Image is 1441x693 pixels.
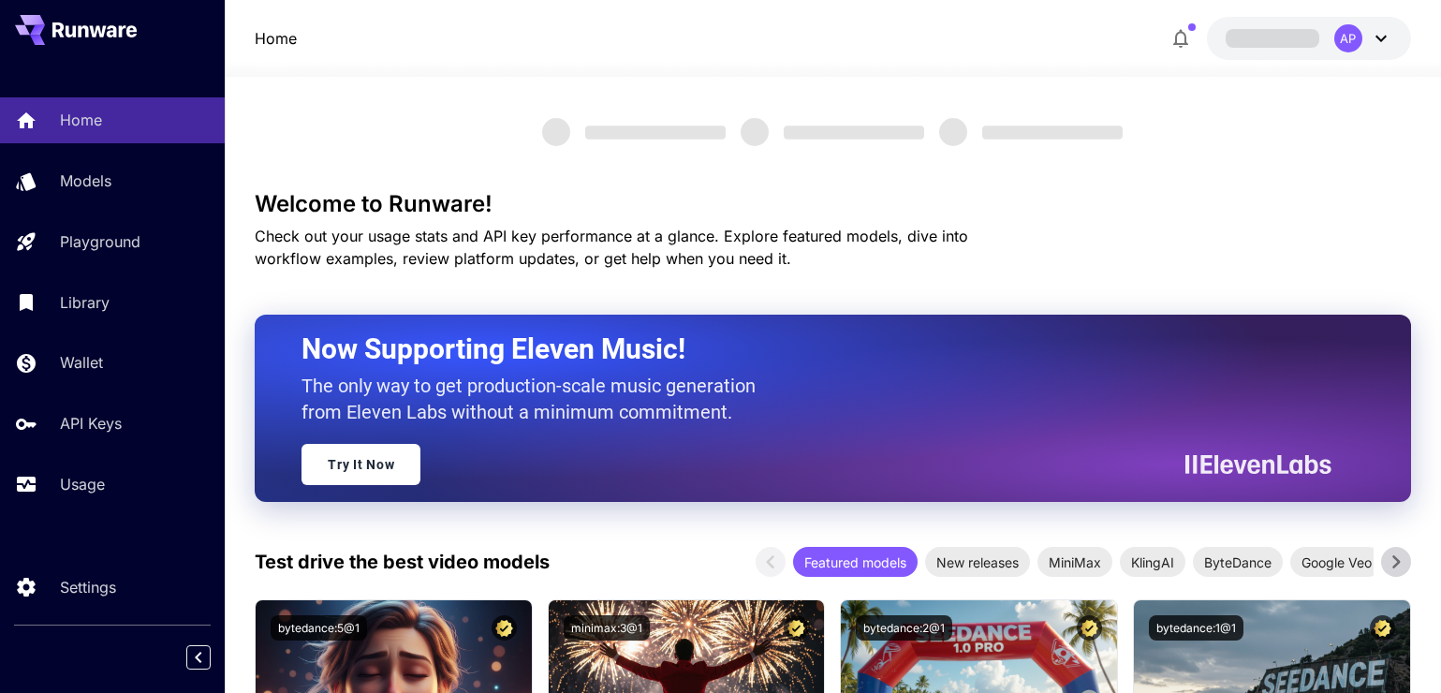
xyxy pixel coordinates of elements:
div: Google Veo [1290,547,1383,577]
a: Try It Now [301,444,420,485]
p: Settings [60,576,116,598]
div: ByteDance [1193,547,1283,577]
h2: Now Supporting Eleven Music! [301,332,1316,367]
button: minimax:3@1 [564,615,650,641]
p: Models [60,170,111,192]
button: Certified Model – Vetted for best performance and includes a commercial license. [1370,615,1395,641]
button: Certified Model – Vetted for best performance and includes a commercial license. [784,615,809,641]
div: New releases [925,547,1030,577]
span: MiniMax [1037,553,1112,572]
span: KlingAI [1120,553,1185,572]
span: Check out your usage stats and API key performance at a glance. Explore featured models, dive int... [255,227,968,268]
div: Collapse sidebar [200,641,225,674]
a: Home [255,27,297,50]
button: Certified Model – Vetted for best performance and includes a commercial license. [492,615,517,641]
div: AP [1334,24,1362,52]
p: API Keys [60,412,122,435]
button: bytedance:2@1 [856,615,952,641]
span: ByteDance [1193,553,1283,572]
p: Library [60,291,110,314]
p: Playground [60,230,140,253]
button: Collapse sidebar [186,645,211,670]
button: bytedance:5@1 [271,615,367,641]
p: Test drive the best video models [255,548,550,576]
span: Featured models [793,553,918,572]
button: bytedance:1@1 [1149,615,1243,641]
span: Google Veo [1290,553,1383,572]
h3: Welcome to Runware! [255,191,1410,217]
div: KlingAI [1120,547,1185,577]
p: Home [60,109,102,131]
div: Featured models [793,547,918,577]
div: MiniMax [1037,547,1112,577]
p: The only way to get production-scale music generation from Eleven Labs without a minimum commitment. [301,373,770,425]
nav: breadcrumb [255,27,297,50]
button: AP [1207,17,1411,60]
button: Certified Model – Vetted for best performance and includes a commercial license. [1077,615,1102,641]
span: New releases [925,553,1030,572]
p: Usage [60,473,105,495]
p: Wallet [60,351,103,374]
